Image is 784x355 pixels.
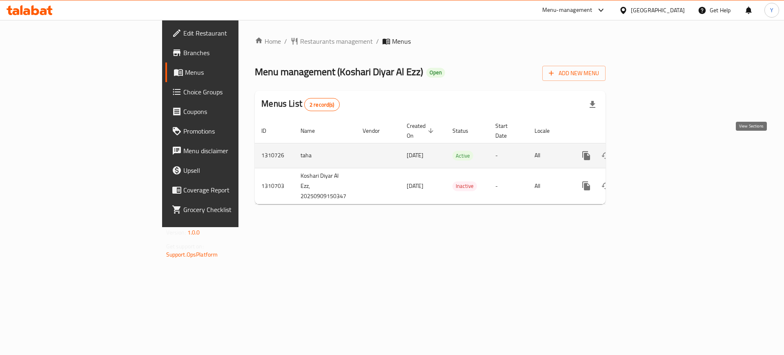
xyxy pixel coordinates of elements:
span: Locale [535,126,560,136]
span: Y [770,6,773,15]
div: [GEOGRAPHIC_DATA] [631,6,685,15]
a: Edit Restaurant [165,23,293,43]
span: Edit Restaurant [183,28,287,38]
span: ID [261,126,277,136]
nav: breadcrumb [255,36,606,46]
a: Grocery Checklist [165,200,293,219]
a: Promotions [165,121,293,141]
span: Add New Menu [549,68,599,78]
td: All [528,168,570,204]
span: Restaurants management [300,36,373,46]
button: more [577,146,596,165]
td: Koshari Diyar Al Ezz, 20250909150347 [294,168,356,204]
span: Menus [392,36,411,46]
span: Version: [166,227,186,238]
span: Upsell [183,165,287,175]
table: enhanced table [255,118,661,204]
a: Menu disclaimer [165,141,293,161]
h2: Menus List [261,98,339,111]
a: Coupons [165,102,293,121]
span: Menu management ( Koshari Diyar Al Ezz ) [255,63,423,81]
th: Actions [570,118,661,143]
span: Choice Groups [183,87,287,97]
a: Support.OpsPlatform [166,249,218,260]
td: All [528,143,570,168]
span: Status [452,126,479,136]
span: Name [301,126,325,136]
button: more [577,176,596,196]
a: Choice Groups [165,82,293,102]
button: Add New Menu [542,66,606,81]
div: Open [426,68,445,78]
span: Created On [407,121,436,141]
span: Vendor [363,126,390,136]
td: taha [294,143,356,168]
span: Start Date [495,121,518,141]
span: Branches [183,48,287,58]
a: Upsell [165,161,293,180]
span: Promotions [183,126,287,136]
div: Menu-management [542,5,592,15]
li: / [376,36,379,46]
a: Branches [165,43,293,63]
td: - [489,143,528,168]
a: Coverage Report [165,180,293,200]
span: Get support on: [166,241,204,252]
span: 1.0.0 [187,227,200,238]
div: Export file [583,95,602,114]
span: Menus [185,67,287,77]
span: Coverage Report [183,185,287,195]
div: Total records count [304,98,340,111]
button: Change Status [596,146,616,165]
span: Grocery Checklist [183,205,287,214]
span: [DATE] [407,150,423,161]
span: [DATE] [407,181,423,191]
a: Menus [165,63,293,82]
button: Change Status [596,176,616,196]
span: 2 record(s) [305,101,339,109]
span: Active [452,151,473,161]
span: Inactive [452,181,477,191]
span: Coupons [183,107,287,116]
span: Menu disclaimer [183,146,287,156]
span: Open [426,69,445,76]
td: - [489,168,528,204]
a: Restaurants management [290,36,373,46]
